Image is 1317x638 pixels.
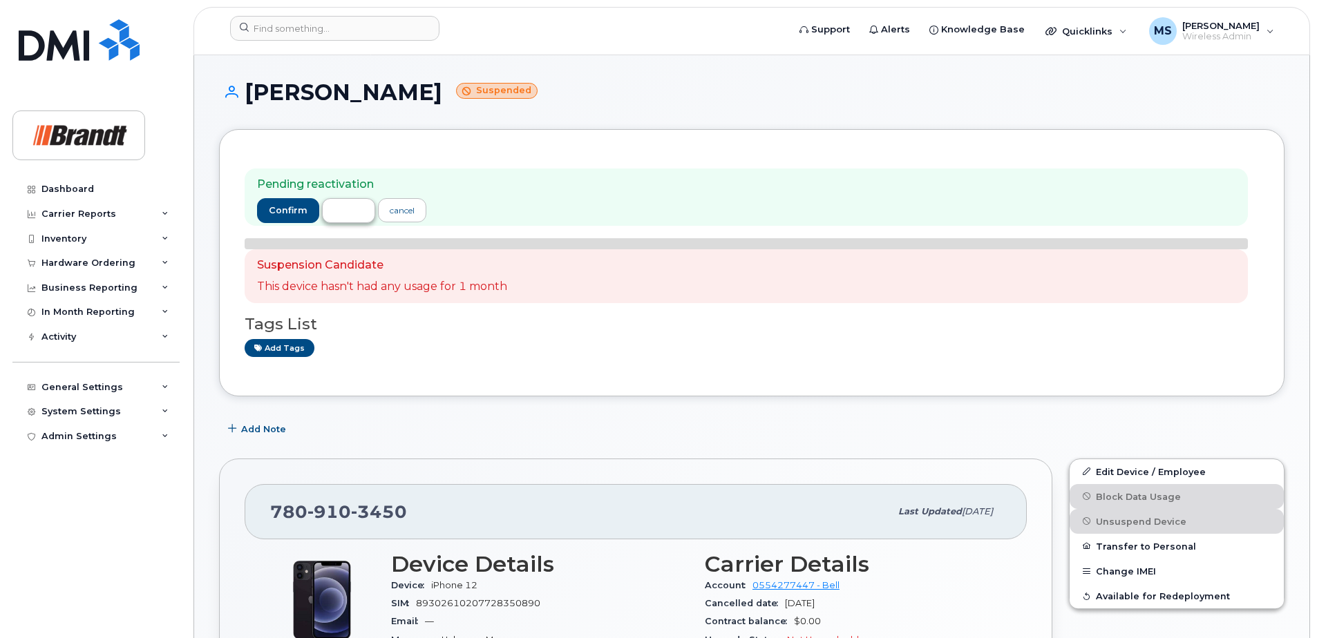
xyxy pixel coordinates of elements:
[705,552,1002,577] h3: Carrier Details
[752,580,840,590] a: 0554277447 - Bell
[257,279,507,295] p: This device hasn't had any usage for 1 month
[245,339,314,356] a: Add tags
[1070,534,1284,559] button: Transfer to Personal
[245,316,1259,333] h3: Tags List
[1096,591,1230,601] span: Available for Redeployment
[456,83,538,99] small: Suspended
[898,506,962,516] span: Last updated
[391,552,688,577] h3: Device Details
[391,580,431,590] span: Device
[425,616,434,626] span: —
[1070,509,1284,534] button: Unsuspend Device
[962,506,993,516] span: [DATE]
[705,598,785,608] span: Cancelled date
[257,198,319,223] button: confirm
[1070,459,1284,484] a: Edit Device / Employee
[257,177,426,193] p: Pending reactivation
[322,198,376,223] button: resend
[269,204,307,217] span: confirm
[391,616,425,626] span: Email
[1070,559,1284,583] button: Change IMEI
[351,501,407,522] span: 3450
[390,204,415,217] div: cancel
[257,258,507,273] p: Suspension Candidate
[391,598,416,608] span: SIM
[1096,516,1186,526] span: Unsuspend Device
[705,616,794,626] span: Contract balance
[378,198,426,222] a: cancel
[794,616,821,626] span: $0.00
[416,598,540,608] span: 89302610207728350890
[333,205,363,216] span: resend
[219,417,298,442] button: Add Note
[307,501,351,522] span: 910
[1070,484,1284,509] button: Block Data Usage
[431,580,477,590] span: iPhone 12
[241,423,286,436] span: Add Note
[219,80,1285,104] h1: [PERSON_NAME]
[1070,583,1284,608] button: Available for Redeployment
[705,580,752,590] span: Account
[785,598,815,608] span: [DATE]
[270,501,407,522] span: 780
